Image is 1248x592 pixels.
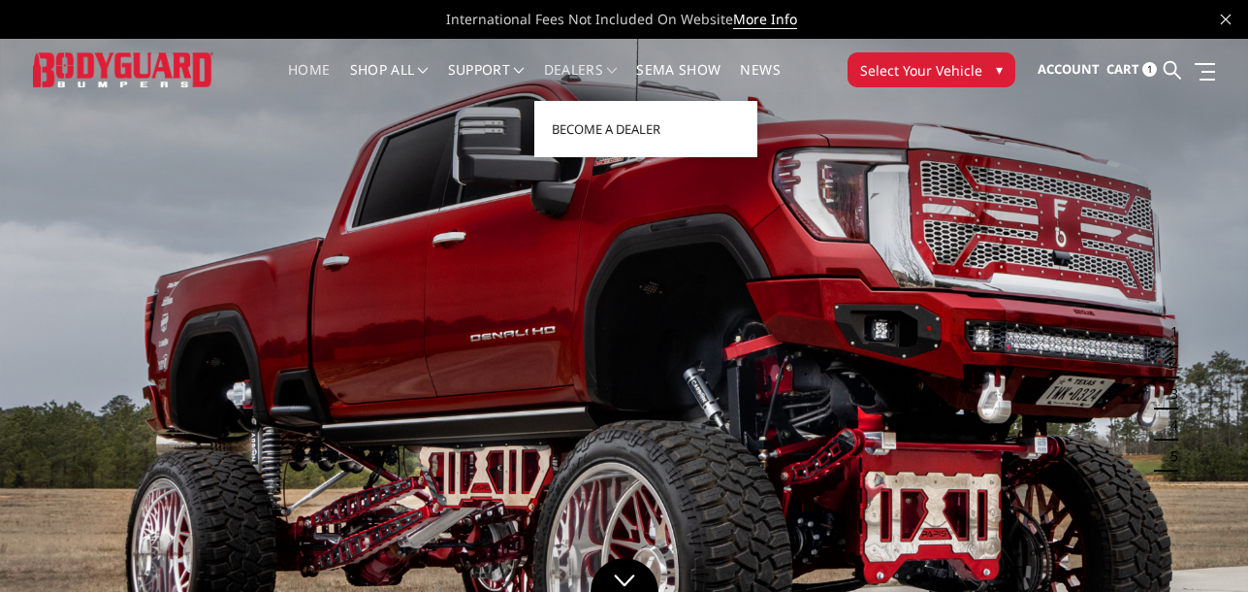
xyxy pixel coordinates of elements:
[740,63,780,101] a: News
[1159,347,1178,378] button: 2 of 5
[591,558,658,592] a: Click to Down
[1159,441,1178,472] button: 5 of 5
[544,63,618,101] a: Dealers
[542,111,750,148] a: Become a Dealer
[1159,410,1178,441] button: 4 of 5
[733,10,797,29] a: More Info
[848,52,1015,87] button: Select Your Vehicle
[350,63,429,101] a: shop all
[996,59,1003,80] span: ▾
[1106,60,1139,78] span: Cart
[1106,44,1157,96] a: Cart 1
[1142,62,1157,77] span: 1
[1159,316,1178,347] button: 1 of 5
[1159,378,1178,410] button: 3 of 5
[1038,44,1100,96] a: Account
[1151,499,1248,592] iframe: Chat Widget
[33,52,214,88] img: BODYGUARD BUMPERS
[448,63,525,101] a: Support
[1038,60,1100,78] span: Account
[288,63,330,101] a: Home
[636,63,720,101] a: SEMA Show
[860,60,982,81] span: Select Your Vehicle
